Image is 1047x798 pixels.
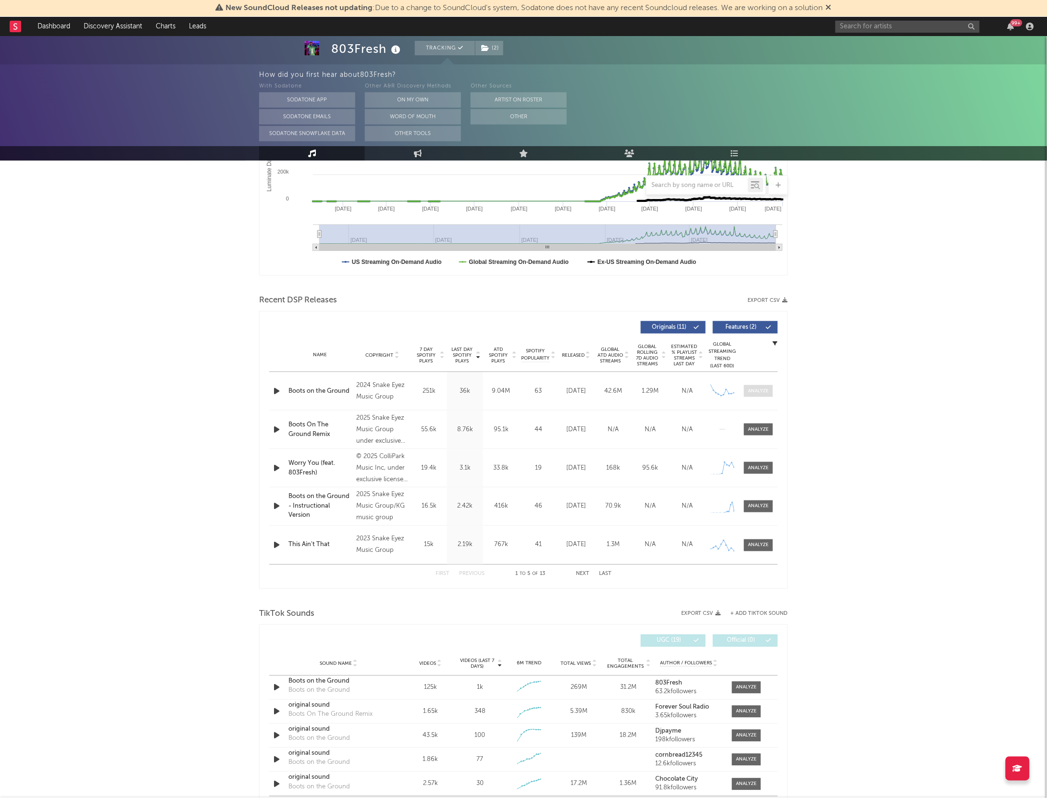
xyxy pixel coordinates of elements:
[719,324,763,330] span: Features ( 2 )
[288,677,389,686] a: Boots on the Ground
[288,540,351,550] div: This Ain't That
[606,683,651,693] div: 31.2M
[226,4,373,12] span: New SoundCloud Releases not updating
[365,81,461,92] div: Other A&R Discovery Methods
[486,463,517,473] div: 33.8k
[259,92,355,108] button: Sodatone App
[555,206,572,212] text: [DATE]
[671,502,703,511] div: N/A
[597,463,629,473] div: 168k
[356,489,409,524] div: 2025 Snake Eyez Music Group/KG music group
[748,298,788,303] button: Export CSV
[730,206,747,212] text: [DATE]
[599,572,611,577] button: Last
[507,660,552,667] div: 6M Trend
[597,540,629,550] div: 1.3M
[277,169,289,175] text: 200k
[449,540,481,550] div: 2.19k
[413,463,445,473] div: 19.4k
[413,502,445,511] div: 16.5k
[560,540,592,550] div: [DATE]
[469,259,569,265] text: Global Streaming On-Demand Audio
[708,341,737,370] div: Global Streaming Trend (Last 60D)
[647,638,691,644] span: UGC ( 19 )
[561,661,591,667] span: Total Views
[835,21,980,33] input: Search for artists
[671,425,703,435] div: N/A
[486,540,517,550] div: 767k
[656,704,710,711] strong: Forever Soul Radio
[408,731,453,741] div: 43.5k
[557,683,601,693] div: 269M
[634,502,666,511] div: N/A
[365,92,461,108] button: On My Own
[475,41,503,55] button: (2)
[731,611,788,616] button: + Add TikTok Sound
[671,344,698,367] span: Estimated % Playlist Streams Last Day
[719,638,763,644] span: Official ( 0 )
[660,661,712,667] span: Author / Followers
[475,41,504,55] span: ( 2 )
[286,196,289,201] text: 0
[656,728,723,735] a: Djpayme
[597,387,629,396] div: 42.6M
[713,321,778,334] button: Features(2)
[656,761,723,768] div: 12.6k followers
[557,707,601,717] div: 5.39M
[471,109,567,125] button: Other
[486,502,517,511] div: 416k
[713,635,778,647] button: Official(0)
[634,425,666,435] div: N/A
[449,502,481,511] div: 2.42k
[408,707,453,717] div: 1.65k
[522,348,550,362] span: Spotify Popularity
[288,459,351,477] div: Worry You (feat. 803Fresh)
[486,425,517,435] div: 95.1k
[656,776,698,783] strong: Chocolate City
[765,206,782,212] text: [DATE]
[288,749,389,759] div: original sound
[259,608,314,620] span: TikTok Sounds
[356,451,409,486] div: © 2025 ColliPark Music Inc, under exclusive license to Atlantic Recording Corporation
[656,785,723,792] div: 91.8k followers
[511,206,528,212] text: [DATE]
[408,779,453,789] div: 2.57k
[449,387,481,396] div: 36k
[476,755,483,765] div: 77
[520,572,525,576] span: to
[365,352,393,358] span: Copyright
[486,387,517,396] div: 9.04M
[449,347,475,364] span: Last Day Spotify Plays
[681,611,721,616] button: Export CSV
[656,728,682,735] strong: Djpayme
[598,259,697,265] text: Ex-US Streaming On-Demand Audio
[486,347,511,364] span: ATD Spotify Plays
[656,713,723,720] div: 3.65k followers
[474,707,486,717] div: 348
[599,206,616,212] text: [DATE]
[288,725,389,735] a: original sound
[471,92,567,108] button: Artist on Roster
[826,4,832,12] span: Dismiss
[522,463,555,473] div: 19
[656,680,683,686] strong: 803Fresh
[641,635,706,647] button: UGC(19)
[415,41,475,55] button: Tracking
[557,731,601,741] div: 139M
[504,569,557,580] div: 1 5 13
[408,683,453,693] div: 125k
[471,81,567,92] div: Other Sources
[634,540,666,550] div: N/A
[642,206,659,212] text: [DATE]
[259,81,355,92] div: With Sodatone
[641,321,706,334] button: Originals(11)
[413,387,445,396] div: 251k
[522,502,555,511] div: 46
[335,206,352,212] text: [DATE]
[656,752,723,759] a: cornbread12345
[560,387,592,396] div: [DATE]
[266,130,273,191] text: Luminate Daily Streams
[288,773,389,783] a: original sound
